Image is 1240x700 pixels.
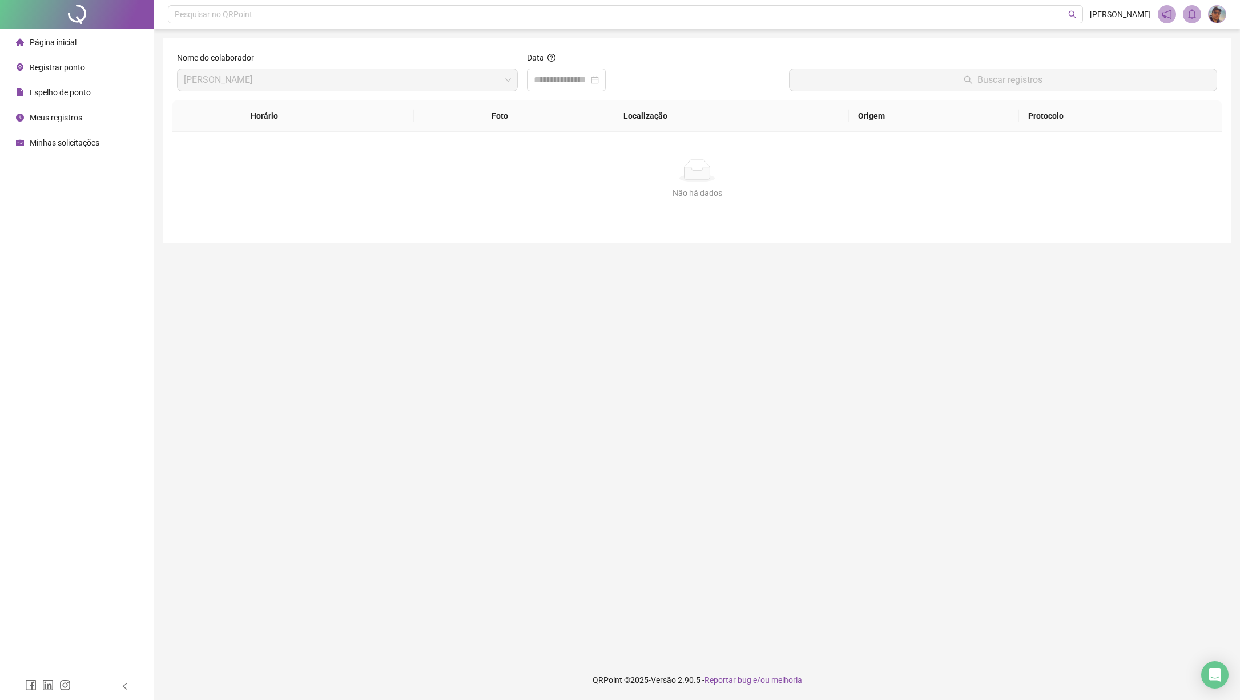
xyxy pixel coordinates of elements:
[1187,9,1197,19] span: bell
[1162,9,1172,19] span: notification
[547,54,555,62] span: question-circle
[527,53,544,62] span: Data
[16,88,24,96] span: file
[30,113,82,122] span: Meus registros
[1201,661,1229,689] div: Open Intercom Messenger
[154,660,1240,700] footer: QRPoint © 2025 - 2.90.5 -
[59,679,71,691] span: instagram
[1019,100,1222,132] th: Protocolo
[25,679,37,691] span: facebook
[30,138,99,147] span: Minhas solicitações
[614,100,849,132] th: Localização
[42,679,54,691] span: linkedin
[16,114,24,122] span: clock-circle
[30,88,91,97] span: Espelho de ponto
[30,38,77,47] span: Página inicial
[184,69,511,91] span: EMMANUEL DE OLIVEIRA MONTEIRO
[16,63,24,71] span: environment
[241,100,414,132] th: Horário
[30,63,85,72] span: Registrar ponto
[177,51,261,64] label: Nome do colaborador
[789,69,1217,91] button: Buscar registros
[651,675,676,685] span: Versão
[849,100,1019,132] th: Origem
[121,682,129,690] span: left
[186,187,1208,199] div: Não há dados
[16,139,24,147] span: schedule
[1068,10,1077,19] span: search
[482,100,614,132] th: Foto
[704,675,802,685] span: Reportar bug e/ou melhoria
[1090,8,1151,21] span: [PERSON_NAME]
[1209,6,1226,23] img: 45911
[16,38,24,46] span: home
